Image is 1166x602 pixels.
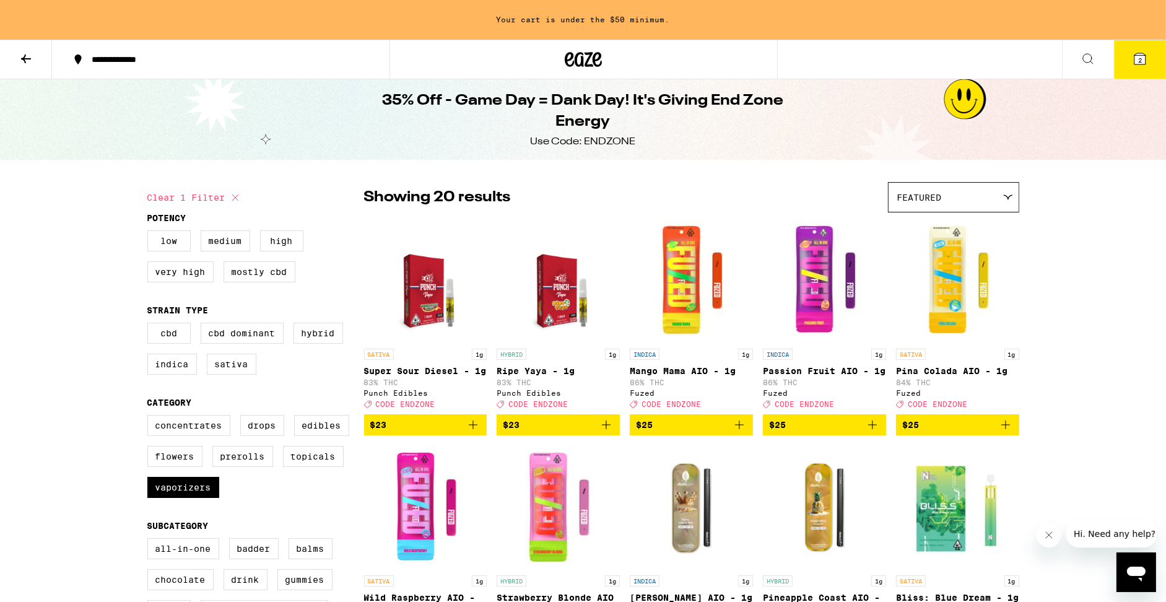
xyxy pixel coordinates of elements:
legend: Strain Type [147,305,209,315]
legend: Potency [147,213,186,223]
label: Edibles [294,415,349,436]
label: Hybrid [294,323,343,344]
span: $25 [902,420,919,430]
img: Fuzed - Strawberry Blonde AIO - 1g [497,445,620,569]
label: Medium [201,230,250,251]
label: Low [147,230,191,251]
img: Punch Edibles - Super Sour Diesel - 1g [377,219,473,342]
p: INDICA [630,575,659,587]
p: 1g [605,575,620,587]
label: Balms [289,538,333,559]
iframe: Close message [1037,523,1061,547]
a: Open page for Pina Colada AIO - 1g from Fuzed [896,219,1019,414]
p: Ripe Yaya - 1g [497,366,620,376]
p: 1g [738,349,753,360]
button: Clear 1 filter [147,182,243,213]
p: Pina Colada AIO - 1g [896,366,1019,376]
button: 2 [1114,40,1166,79]
label: Sativa [207,354,256,375]
p: HYBRID [497,575,526,587]
label: High [260,230,303,251]
div: Use Code: ENDZONE [531,135,636,149]
label: Drops [240,415,284,436]
p: 1g [605,349,620,360]
label: Concentrates [147,415,230,436]
p: 1g [1004,349,1019,360]
label: Vaporizers [147,477,219,498]
p: 86% THC [630,378,753,386]
iframe: Button to launch messaging window [1116,552,1156,592]
span: $23 [370,420,387,430]
p: SATIVA [896,575,926,587]
label: Gummies [277,569,333,590]
p: SATIVA [364,349,394,360]
p: 1g [871,349,886,360]
button: Add to bag [896,414,1019,435]
span: CODE ENDZONE [376,400,435,408]
img: Fuzed - Passion Fruit AIO - 1g [763,219,886,342]
span: $23 [503,420,520,430]
span: $25 [636,420,653,430]
a: Open page for Mango Mama AIO - 1g from Fuzed [630,219,753,414]
label: Topicals [283,446,344,467]
p: HYBRID [763,575,793,587]
img: Dompen - King Louis XIII AIO - 1g [630,445,753,569]
button: Add to bag [630,414,753,435]
p: INDICA [630,349,659,360]
p: 1g [871,575,886,587]
label: CBD [147,323,191,344]
label: Badder [229,538,279,559]
label: Chocolate [147,569,214,590]
img: New Norm - Bliss: Blue Dream - 1g [896,445,1019,569]
label: Drink [224,569,268,590]
img: Fuzed - Pina Colada AIO - 1g [896,219,1019,342]
p: Super Sour Diesel - 1g [364,366,487,376]
label: All-In-One [147,538,219,559]
div: Punch Edibles [497,389,620,397]
span: CODE ENDZONE [642,400,701,408]
label: Flowers [147,446,202,467]
span: $25 [769,420,786,430]
button: Add to bag [763,414,886,435]
div: Fuzed [763,389,886,397]
img: Fuzed - Wild Raspberry AIO - 1g [364,445,487,569]
legend: Category [147,398,192,408]
p: Passion Fruit AIO - 1g [763,366,886,376]
span: CODE ENDZONE [908,400,967,408]
div: Fuzed [630,389,753,397]
a: Open page for Super Sour Diesel - 1g from Punch Edibles [364,219,487,414]
a: Open page for Ripe Yaya - 1g from Punch Edibles [497,219,620,414]
h1: 35% Off - Game Day = Dank Day! It's Giving End Zone Energy [358,90,809,133]
p: Mango Mama AIO - 1g [630,366,753,376]
p: INDICA [763,349,793,360]
p: 1g [738,575,753,587]
button: Add to bag [364,414,487,435]
span: 2 [1138,56,1142,64]
label: Very High [147,261,214,282]
p: 84% THC [896,378,1019,386]
img: Dompen - Pineapple Coast AIO - 1g [763,445,886,569]
label: Mostly CBD [224,261,295,282]
img: Fuzed - Mango Mama AIO - 1g [630,219,753,342]
p: 83% THC [497,378,620,386]
p: SATIVA [364,575,394,587]
label: CBD Dominant [201,323,284,344]
a: Open page for Passion Fruit AIO - 1g from Fuzed [763,219,886,414]
iframe: Message from company [1066,520,1156,547]
p: 1g [472,349,487,360]
p: HYBRID [497,349,526,360]
p: 86% THC [763,378,886,386]
label: Indica [147,354,197,375]
legend: Subcategory [147,521,209,531]
p: 1g [472,575,487,587]
button: Add to bag [497,414,620,435]
img: Punch Edibles - Ripe Yaya - 1g [510,219,606,342]
p: Showing 20 results [364,187,511,208]
p: 1g [1004,575,1019,587]
label: Prerolls [212,446,273,467]
span: CODE ENDZONE [775,400,834,408]
div: Fuzed [896,389,1019,397]
p: SATIVA [896,349,926,360]
p: 83% THC [364,378,487,386]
